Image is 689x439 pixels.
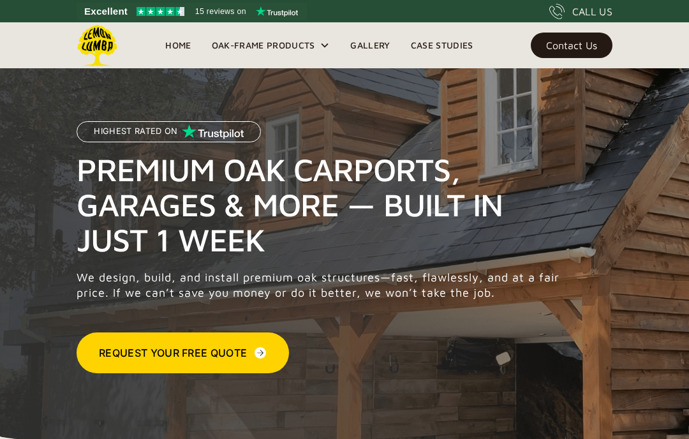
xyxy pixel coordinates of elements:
[77,3,307,20] a: See Lemon Lumba reviews on Trustpilot
[256,6,298,17] img: Trustpilot logo
[77,152,567,257] h1: Premium Oak Carports, Garages & More — Built in Just 1 Week
[401,36,484,55] a: Case Studies
[212,38,315,53] div: Oak-Frame Products
[531,33,612,58] a: Contact Us
[155,36,201,55] a: Home
[572,4,612,19] div: CALL US
[99,345,247,361] div: Request Your Free Quote
[137,7,184,16] img: Trustpilot 4.5 stars
[549,4,612,19] a: CALL US
[546,41,597,50] div: Contact Us
[94,127,177,136] p: Highest Rated on
[195,4,246,19] span: 15 reviews on
[77,332,289,373] a: Request Your Free Quote
[202,22,341,68] div: Oak-Frame Products
[77,121,261,152] a: Highest Rated on
[84,4,128,19] span: Excellent
[77,270,567,301] p: We design, build, and install premium oak structures—fast, flawlessly, and at a fair price. If we...
[340,36,400,55] a: Gallery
